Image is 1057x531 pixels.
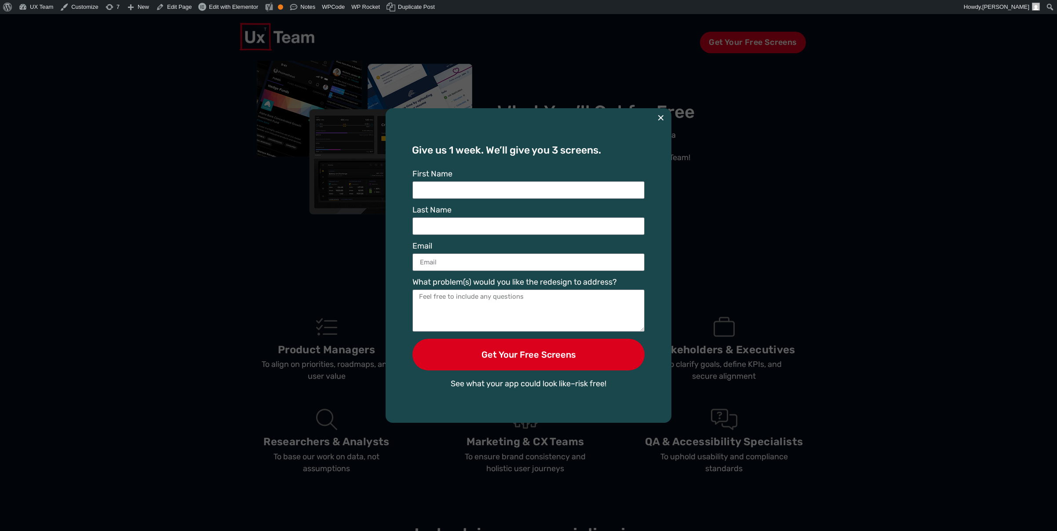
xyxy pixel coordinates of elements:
[412,339,645,370] button: Get Your Free Screens
[412,378,645,390] p: See what your app could look like–risk free!
[982,4,1029,10] span: [PERSON_NAME]
[209,4,258,10] span: Edit with Elementor
[481,350,576,359] span: Get Your Free Screens
[412,242,432,253] label: Email
[412,253,645,271] input: Email
[412,170,645,377] form: New Form
[657,108,664,128] button: ×
[278,4,283,10] div: OK
[412,170,452,181] label: First Name
[412,206,452,217] label: Last Name
[1013,489,1057,531] iframe: Chat Widget
[412,145,645,155] h3: Give us 1 week. We’ll give you 3 screens.
[412,278,617,289] label: What problem(s) would you like the redesign to address?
